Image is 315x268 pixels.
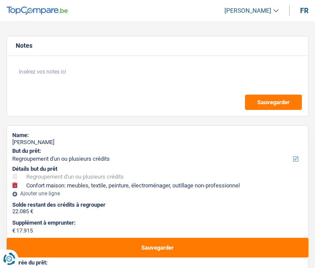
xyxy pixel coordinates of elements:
[12,190,303,197] div: Ajouter une ligne
[300,7,308,15] div: fr
[12,148,301,155] label: But du prêt:
[217,4,279,18] a: [PERSON_NAME]
[224,7,271,14] span: [PERSON_NAME]
[7,7,68,15] img: TopCompare Logo
[12,201,303,208] div: Solde restant des crédits à regrouper
[12,208,303,215] div: 22.085 €
[12,227,15,234] span: €
[16,42,299,49] h5: Notes
[12,139,303,146] div: [PERSON_NAME]
[7,238,308,257] button: Sauvegarder
[12,166,303,173] div: Détails but du prêt
[257,99,290,105] span: Sauvegarder
[12,219,301,226] label: Supplément à emprunter:
[12,132,303,139] div: Name:
[12,259,301,266] label: Durée du prêt:
[245,95,302,110] button: Sauvegarder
